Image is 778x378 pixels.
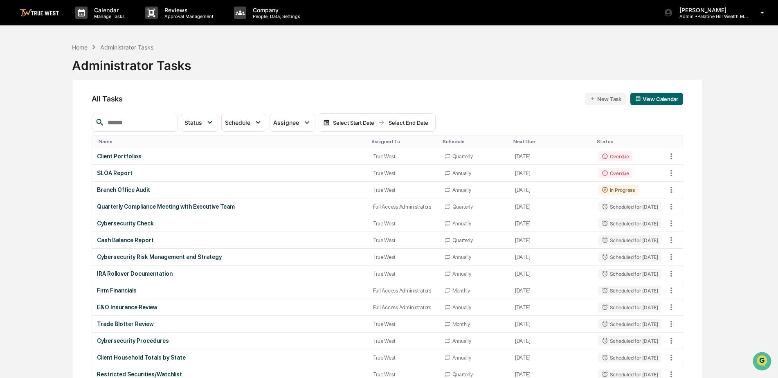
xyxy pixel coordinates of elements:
[97,304,363,310] div: E&O Insurance Review
[323,119,330,126] img: calendar
[510,299,594,316] td: [DATE]
[510,282,594,299] td: [DATE]
[510,165,594,182] td: [DATE]
[673,7,749,13] p: [PERSON_NAME]
[184,119,202,126] span: Status
[5,115,55,130] a: 🔎Data Lookup
[8,63,23,77] img: 1746055101610-c473b297-6a78-478c-a979-82029cc54cd1
[510,265,594,282] td: [DATE]
[452,220,471,227] div: Annually
[99,139,365,144] div: Toggle SortBy
[673,13,749,19] p: Admin • Palatine Hill Wealth Management
[97,203,363,210] div: Quarterly Compliance Meeting with Executive Team
[373,204,434,210] div: Full Access Administrators
[666,139,683,144] div: Toggle SortBy
[97,254,363,260] div: Cybersecurity Risk Management and Strategy
[598,336,661,346] div: Scheduled for [DATE]
[158,7,218,13] p: Reviews
[100,44,153,51] div: Administrator Tasks
[97,337,363,344] div: Cybersecurity Procedures
[452,321,470,327] div: Monthly
[598,302,661,312] div: Scheduled for [DATE]
[97,237,363,243] div: Cash Balance Report
[72,44,88,51] div: Home
[20,9,59,17] img: logo
[510,316,594,333] td: [DATE]
[373,237,434,243] div: True West
[597,139,663,144] div: Toggle SortBy
[598,185,638,195] div: In Progress
[452,355,471,361] div: Annually
[598,235,661,245] div: Scheduled for [DATE]
[373,355,434,361] div: True West
[56,100,105,115] a: 🗄️Attestations
[373,271,434,277] div: True West
[97,371,363,378] div: Restricted Securities/Watchlist
[598,202,661,211] div: Scheduled for [DATE]
[378,119,385,126] img: arrow right
[16,103,53,111] span: Preclearance
[58,138,99,145] a: Powered byPylon
[373,321,434,327] div: True West
[452,288,470,294] div: Monthly
[452,237,473,243] div: Quarterly
[598,218,661,228] div: Scheduled for [DATE]
[373,220,434,227] div: True West
[510,249,594,265] td: [DATE]
[92,94,123,103] span: All Tasks
[273,119,299,126] span: Assignee
[16,119,52,127] span: Data Lookup
[97,170,363,176] div: SLOA Report
[452,153,473,160] div: Quarterly
[513,139,590,144] div: Toggle SortBy
[28,71,103,77] div: We're available if you need us!
[585,93,626,105] button: New Task
[246,7,304,13] p: Company
[88,13,129,19] p: Manage Tasks
[452,254,471,260] div: Annually
[510,333,594,349] td: [DATE]
[452,371,473,378] div: Quarterly
[635,96,641,101] img: calendar
[97,354,363,361] div: Client Household Totals by State
[598,168,632,178] div: Overdue
[225,119,250,126] span: Schedule
[452,204,473,210] div: Quarterly
[97,153,363,160] div: Client Portfolios
[97,270,363,277] div: IRA Rollover Documentation
[139,65,149,75] button: Start new chat
[510,232,594,249] td: [DATE]
[598,286,661,295] div: Scheduled for [DATE]
[158,13,218,19] p: Approval Management
[72,52,191,73] div: Administrator Tasks
[97,321,363,327] div: Trade Blotter Review
[88,7,129,13] p: Calendar
[752,351,774,373] iframe: Open customer support
[8,104,15,110] div: 🖐️
[28,63,134,71] div: Start new chat
[373,187,434,193] div: True West
[8,17,149,30] p: How can we help?
[510,148,594,165] td: [DATE]
[373,288,434,294] div: Full Access Administrators
[386,119,431,126] div: Select End Date
[598,252,661,262] div: Scheduled for [DATE]
[443,139,507,144] div: Toggle SortBy
[510,349,594,366] td: [DATE]
[452,304,471,310] div: Annually
[97,187,363,193] div: Branch Office Audit
[510,198,594,215] td: [DATE]
[510,182,594,198] td: [DATE]
[452,187,471,193] div: Annually
[331,119,376,126] div: Select Start Date
[373,304,434,310] div: Full Access Administrators
[97,287,363,294] div: Firm Financials
[59,104,66,110] div: 🗄️
[371,139,436,144] div: Toggle SortBy
[452,170,471,176] div: Annually
[373,170,434,176] div: True West
[510,215,594,232] td: [DATE]
[373,371,434,378] div: True West
[598,151,632,161] div: Overdue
